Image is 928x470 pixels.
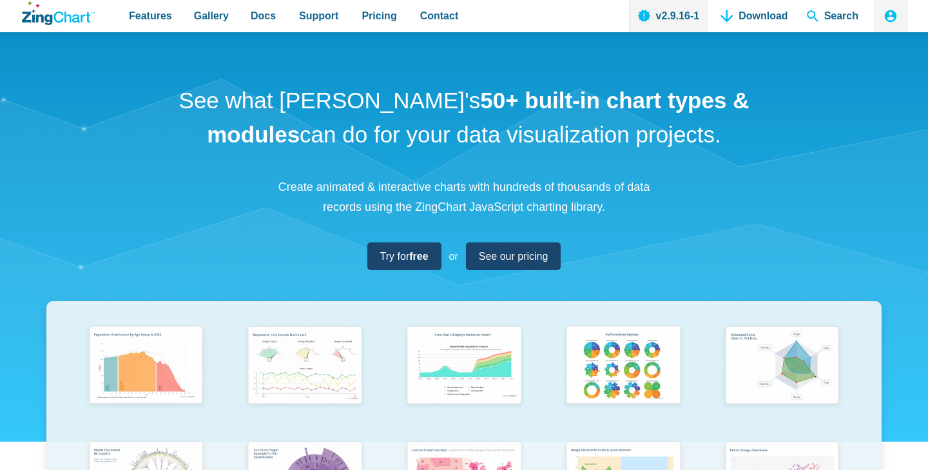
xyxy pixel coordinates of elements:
h1: See what [PERSON_NAME]'s can do for your data visualization projects. [174,84,754,152]
a: See our pricing [466,242,561,270]
img: Area Chart (Displays Nodes on Hover) [400,321,527,412]
strong: 50+ built-in chart types & modules [207,88,749,147]
span: Contact [420,7,459,24]
span: or [449,248,458,265]
span: Support [299,7,338,24]
a: Animated Radar Chart ft. Pet Data [702,321,862,436]
span: Pricing [362,7,396,24]
a: ZingChart Logo. Click to return to the homepage [22,1,95,25]
span: Features [129,7,172,24]
span: Docs [251,7,276,24]
img: Pie Transform Options [559,321,686,412]
img: Population Distribution by Age Group in 2052 [82,321,209,412]
strong: free [409,251,428,262]
a: Population Distribution by Age Group in 2052 [66,321,226,436]
img: Responsive Live Update Dashboard [241,321,368,412]
a: Try forfree [367,242,441,270]
img: Animated Radar Chart ft. Pet Data [719,321,846,412]
span: See our pricing [479,248,548,265]
span: Gallery [194,7,229,24]
span: Try for [380,248,429,265]
p: Create animated & interactive charts with hundreds of thousands of data records using the ZingCha... [271,177,657,217]
a: Area Chart (Displays Nodes on Hover) [385,321,544,436]
a: Pie Transform Options [543,321,702,436]
a: Responsive Live Update Dashboard [226,321,385,436]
